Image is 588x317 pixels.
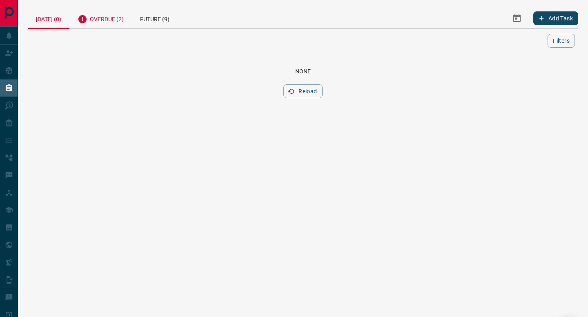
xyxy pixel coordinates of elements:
[132,8,178,28] div: Future (9)
[533,11,578,25] button: Add Task
[283,84,322,98] button: Reload
[507,9,527,28] button: Select Date Range
[69,8,132,28] div: Overdue (2)
[28,8,69,29] div: [DATE] (0)
[548,34,575,48] button: Filters
[38,68,568,75] div: None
